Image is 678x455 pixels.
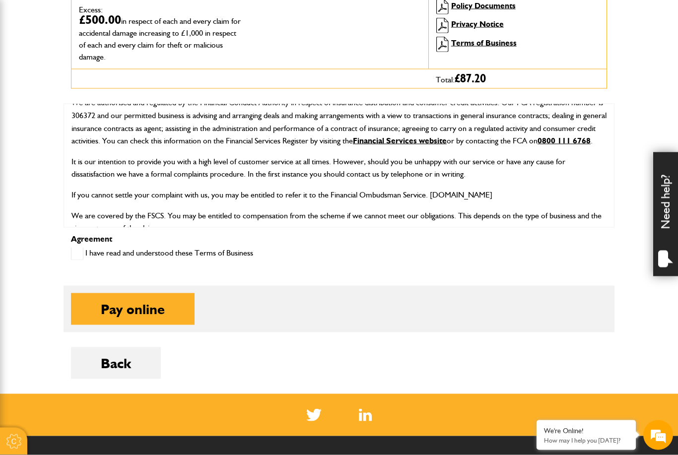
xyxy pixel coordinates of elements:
[538,136,591,145] a: 0800 111 6768
[79,14,242,62] dd: £500.00
[359,409,372,421] img: Linked In
[79,6,242,14] dt: Excess:
[71,155,607,181] p: It is our intention to provide you with a high level of customer service at all times. However, s...
[71,96,607,147] p: We are authorised and regulated by the Financial Conduct Authority in respect of insurance distri...
[71,248,253,260] label: I have read and understood these Terms of Business
[79,16,241,62] span: in respect of each and every claim for accidental damage increasing to £1,000 in respect of each ...
[451,1,516,10] a: Policy Documents
[71,347,161,379] button: Back
[353,136,447,145] a: Financial Services website
[544,427,628,435] div: We're Online!
[428,69,607,88] div: Total:
[455,73,486,85] span: £
[71,293,195,325] button: Pay online
[544,437,628,444] p: How may I help you today?
[306,409,322,421] img: Twitter
[71,189,607,201] p: If you cannot settle your complaint with us, you may be entitled to refer it to the Financial Omb...
[653,152,678,276] div: Need help?
[71,235,607,243] p: Agreement
[451,38,517,48] a: Terms of Business
[71,209,607,235] p: We are covered by the FSCS. You may be entitled to compensation from the scheme if we cannot meet...
[359,409,372,421] a: LinkedIn
[451,19,504,29] a: Privacy Notice
[460,73,486,85] span: 87.20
